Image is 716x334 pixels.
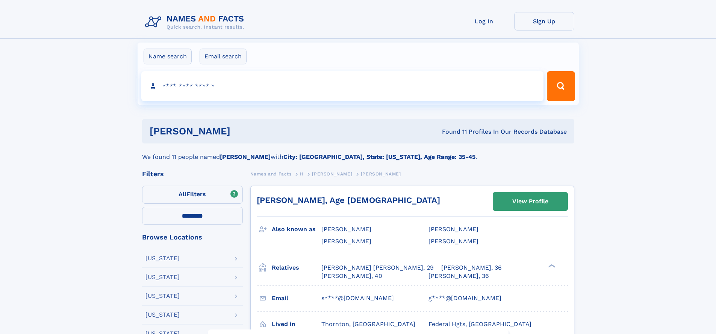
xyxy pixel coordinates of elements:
[321,320,415,328] span: Thornton, [GEOGRAPHIC_DATA]
[428,320,531,328] span: Federal Hgts, [GEOGRAPHIC_DATA]
[428,272,489,280] a: [PERSON_NAME], 36
[454,12,514,31] a: Log In
[547,71,575,101] button: Search Button
[145,274,180,280] div: [US_STATE]
[441,264,502,272] a: [PERSON_NAME], 36
[321,238,371,245] span: [PERSON_NAME]
[428,226,478,233] span: [PERSON_NAME]
[300,171,304,177] span: H
[141,71,544,101] input: search input
[144,49,192,64] label: Name search
[493,192,568,210] a: View Profile
[272,223,321,236] h3: Also known as
[257,195,440,205] a: [PERSON_NAME], Age [DEMOGRAPHIC_DATA]
[312,171,352,177] span: [PERSON_NAME]
[200,49,247,64] label: Email search
[272,292,321,305] h3: Email
[142,171,243,177] div: Filters
[512,193,548,210] div: View Profile
[142,12,250,32] img: Logo Names and Facts
[321,264,434,272] a: [PERSON_NAME] [PERSON_NAME], 29
[312,169,352,178] a: [PERSON_NAME]
[300,169,304,178] a: H
[321,272,382,280] a: [PERSON_NAME], 40
[145,293,180,299] div: [US_STATE]
[179,191,186,198] span: All
[250,169,292,178] a: Names and Facts
[142,186,243,204] label: Filters
[283,153,475,160] b: City: [GEOGRAPHIC_DATA], State: [US_STATE], Age Range: 35-45
[272,318,321,331] h3: Lived in
[546,263,556,268] div: ❯
[142,234,243,241] div: Browse Locations
[514,12,574,31] a: Sign Up
[145,255,180,261] div: [US_STATE]
[142,143,574,162] div: We found 11 people named with .
[361,171,401,177] span: [PERSON_NAME]
[321,226,371,233] span: [PERSON_NAME]
[150,127,336,136] h1: [PERSON_NAME]
[145,312,180,318] div: [US_STATE]
[272,261,321,274] h3: Relatives
[428,238,478,245] span: [PERSON_NAME]
[336,128,567,136] div: Found 11 Profiles In Our Records Database
[220,153,271,160] b: [PERSON_NAME]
